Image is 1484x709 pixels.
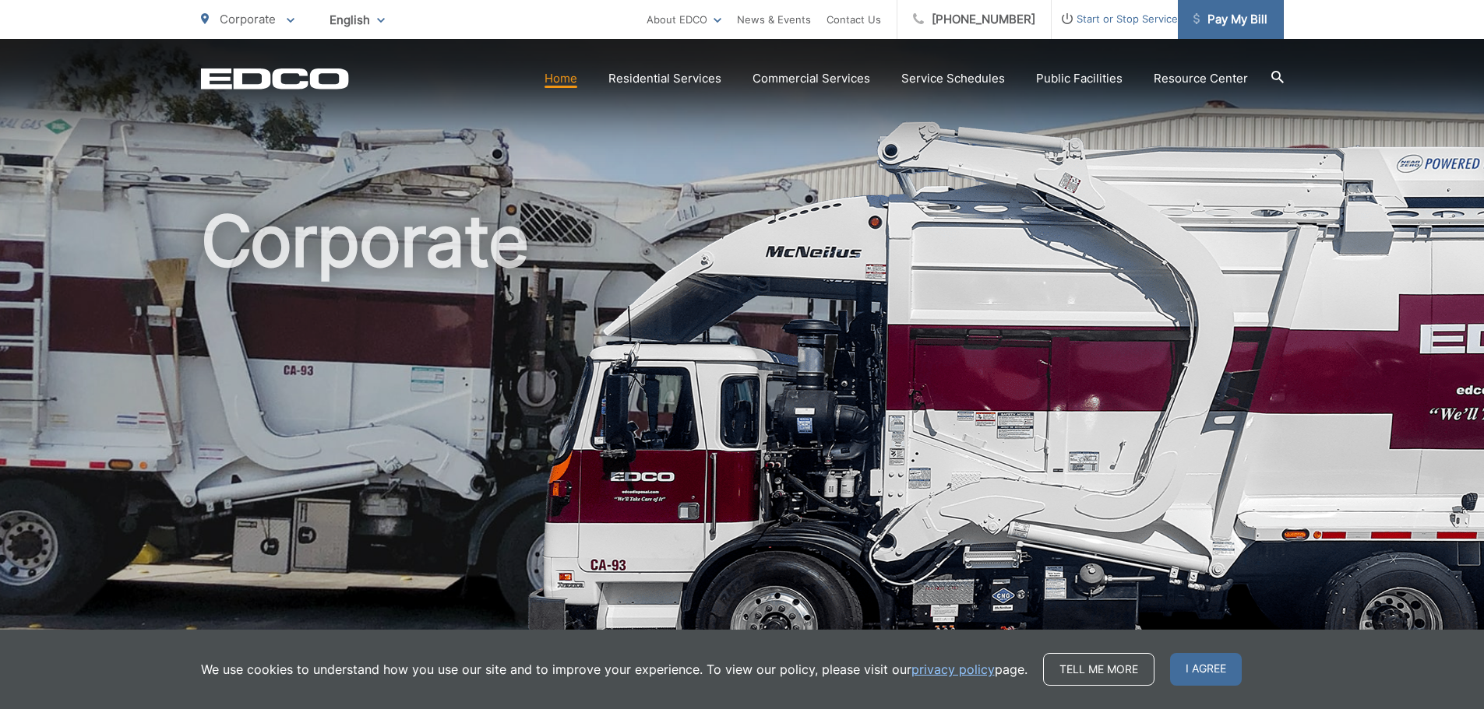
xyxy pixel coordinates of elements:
a: Residential Services [608,69,721,88]
span: English [318,6,397,33]
a: Public Facilities [1036,69,1123,88]
a: Resource Center [1154,69,1248,88]
span: Pay My Bill [1193,10,1267,29]
a: Contact Us [827,10,881,29]
span: Corporate [220,12,276,26]
a: Home [545,69,577,88]
p: We use cookies to understand how you use our site and to improve your experience. To view our pol... [201,660,1028,679]
span: I agree [1170,653,1242,686]
a: Commercial Services [753,69,870,88]
a: EDCD logo. Return to the homepage. [201,68,349,90]
a: Service Schedules [901,69,1005,88]
a: Tell me more [1043,653,1154,686]
h1: Corporate [201,202,1284,695]
a: privacy policy [911,660,995,679]
a: About EDCO [647,10,721,29]
a: News & Events [737,10,811,29]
